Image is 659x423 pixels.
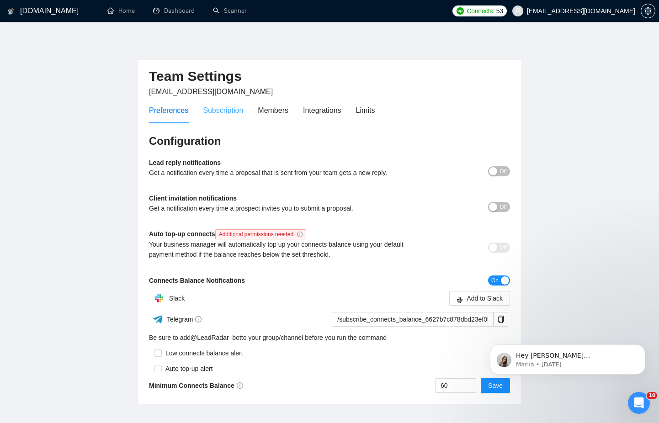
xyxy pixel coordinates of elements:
img: logo [8,4,14,19]
span: 10 [647,392,657,399]
span: 53 [496,6,503,16]
b: Client invitation notifications [149,195,237,202]
a: @LeadRadar_bot [191,333,241,343]
h2: Team Settings [149,67,510,86]
span: Off [500,166,507,176]
button: slackAdd to Slack [449,291,510,306]
span: info-circle [195,316,202,323]
b: Auto top-up connects [149,230,310,238]
div: Members [258,105,288,116]
span: Connects: [467,6,494,16]
div: Subscription [203,105,243,116]
div: Get a notification every time a proposal that is sent from your team gets a new reply. [149,168,420,178]
a: dashboardDashboard [153,7,195,15]
div: Auto top-up alert [162,364,213,374]
span: Additional permissions needed. [215,229,307,239]
b: Lead reply notifications [149,159,221,166]
span: slack [457,296,463,303]
a: searchScanner [213,7,247,15]
img: hpQkSZIkSZIkSZIkSZIkSZIkSZIkSZIkSZIkSZIkSZIkSZIkSZIkSZIkSZIkSZIkSZIkSZIkSZIkSZIkSZIkSZIkSZIkSZIkS... [150,289,168,307]
span: info-circle [297,232,303,237]
span: Off [500,202,507,212]
p: Hey [PERSON_NAME][EMAIL_ADDRESS][DOMAIN_NAME], Looks like your Upwork agency Business Intelligenc... [40,64,158,73]
span: Add to Slack [467,293,503,303]
img: upwork-logo.png [457,7,464,15]
iframe: Intercom live chat [628,392,650,414]
span: [EMAIL_ADDRESS][DOMAIN_NAME] [149,88,273,95]
div: Integrations [303,105,341,116]
img: ww3wtPAAAAAElFTkSuQmCC [152,313,164,325]
p: Message from Mariia, sent 2d ago [40,73,158,81]
span: user [515,8,521,14]
h3: Configuration [149,134,510,148]
span: info-circle [237,382,243,389]
b: Connects Balance Notifications [149,277,245,284]
span: On [491,275,499,286]
div: Limits [356,105,375,116]
img: Profile image for Mariia [21,65,35,80]
iframe: Intercom notifications message [476,287,659,389]
div: Be sure to add to your group/channel before you run the command [149,333,510,343]
div: Preferences [149,105,188,116]
div: Low connects balance alert [162,348,243,358]
span: Slack [169,295,185,302]
b: Minimum Connects Balance [149,382,243,389]
div: message notification from Mariia, 2d ago. Hey alina.k@bicompany.net, Looks like your Upwork agenc... [14,57,169,87]
div: Get a notification every time a prospect invites you to submit a proposal. [149,203,420,213]
span: Telegram [167,316,202,323]
a: homeHome [107,7,135,15]
button: setting [641,4,655,18]
span: Off [500,243,507,253]
a: setting [641,7,655,15]
div: Your business manager will automatically top up your connects balance using your default payment ... [149,239,420,259]
span: setting [641,7,655,15]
